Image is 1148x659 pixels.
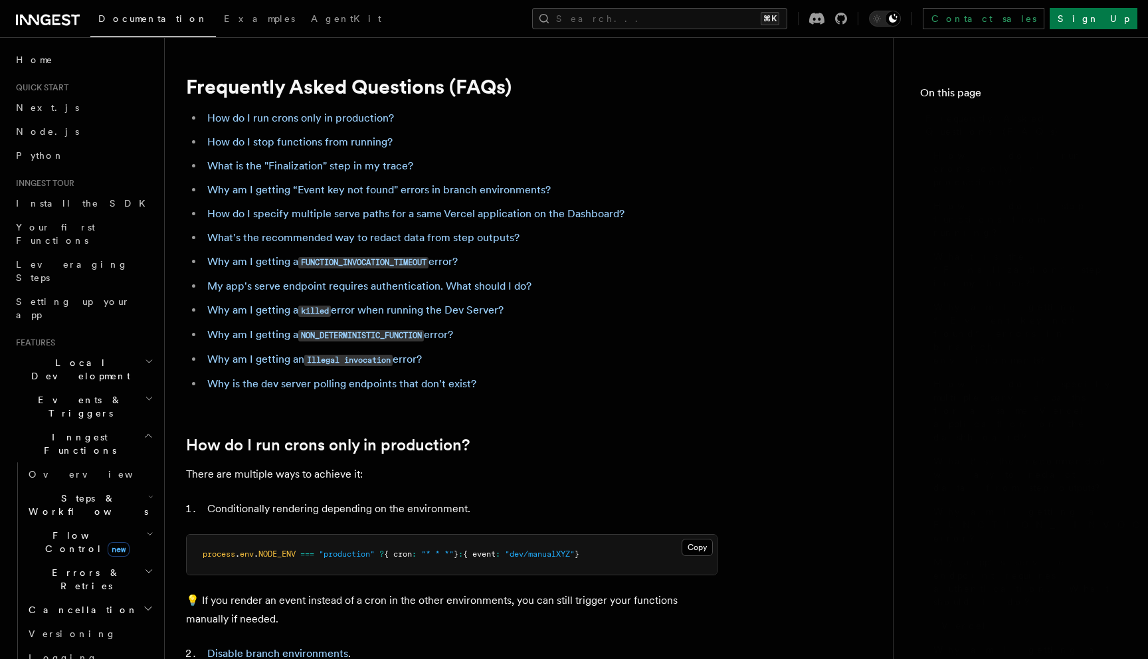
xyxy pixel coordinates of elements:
a: Home [11,48,156,72]
span: Home [16,53,53,66]
button: Steps & Workflows [23,486,156,523]
p: 💡 If you render an event instead of a cron in the other environments, you can still trigger your ... [186,591,717,628]
a: My app's serve endpoint requires authentication. What should I do? [928,550,1121,614]
span: "production" [319,549,375,559]
span: Documentation [98,13,208,24]
span: === [300,549,314,559]
span: : [496,549,500,559]
a: How do I stop functions from running? [207,136,393,148]
span: Examples [224,13,295,24]
a: What is the "Finalization" step in my trace? [928,244,1121,295]
a: How do I stop functions from running? [928,194,1121,244]
span: Leveraging Steps [16,259,128,283]
span: } [454,549,458,559]
span: Inngest Functions [11,430,143,457]
h1: Frequently Asked Questions (FAQs) [186,74,717,98]
span: How do I stop functions from running? [933,199,1121,239]
button: Flow Controlnew [23,523,156,561]
span: { event [463,549,496,559]
span: : [412,549,417,559]
span: My app's serve endpoint requires authentication. What should I do? [933,555,1121,609]
a: Why am I getting “Event key not found" errors in branch environments? [928,295,1121,372]
code: killed [298,306,331,317]
span: Overview [29,469,165,480]
span: Python [16,150,64,161]
a: Node.js [11,120,156,143]
a: Setting up your app [11,290,156,327]
a: Why am I getting akillederror when running the Dev Server? [207,304,504,316]
span: process [203,549,235,559]
a: How do I run crons only in production? [928,143,1121,194]
h4: On this page [920,85,1121,106]
span: Install the SDK [16,198,153,209]
span: Your first Functions [16,222,95,246]
a: Next.js [11,96,156,120]
a: Sign Up [1050,8,1137,29]
span: : [458,549,463,559]
a: Overview [23,462,156,486]
a: Python [11,143,156,167]
span: . [235,549,240,559]
span: Next.js [16,102,79,113]
button: Local Development [11,351,156,388]
a: How do I run crons only in production? [186,436,470,454]
a: Why am I getting aFUNCTION_INVOCATION_TIMEOUTerror? [207,255,458,268]
a: Contact sales [923,8,1044,29]
span: Why am I getting “Event key not found" errors in branch environments? [933,300,1121,367]
span: Quick start [11,82,68,93]
button: Copy [682,539,713,556]
span: Node.js [16,126,79,137]
a: What is the "Finalization" step in my trace? [207,159,413,172]
span: Local Development [11,356,145,383]
code: FUNCTION_INVOCATION_TIMEOUT [298,257,429,268]
button: Search...⌘K [532,8,787,29]
span: What is the "Finalization" step in my trace? [933,250,1121,290]
a: How do I specify multiple serve paths for a same Vercel application on the dashboard? [928,372,1121,449]
p: There are multiple ways to achieve it: [186,465,717,484]
span: Cancellation [23,603,138,616]
span: Flow Control [23,529,146,555]
code: NON_DETERMINISTIC_FUNCTION [298,330,424,341]
span: Setting up your app [16,296,130,320]
code: Illegal invocation [304,355,393,366]
span: How do I run crons only in production? [933,149,1121,189]
span: Versioning [29,628,116,639]
button: Toggle dark mode [869,11,901,27]
a: My app's serve endpoint requires authentication. What should I do? [207,280,531,292]
span: Events & Triggers [11,393,145,420]
a: Your first Functions [11,215,156,252]
span: Features [11,337,55,348]
span: Frequently Asked Questions (FAQs) [925,112,1121,138]
span: What's the recommended way to redact data from step outputs? [933,454,1121,494]
button: Events & Triggers [11,388,156,425]
span: Errors & Retries [23,566,144,593]
button: Inngest Functions [11,425,156,462]
a: Why am I getting “Event key not found" errors in branch environments? [207,183,551,196]
li: Conditionally rendering depending on the environment. [203,500,717,518]
a: Why is the dev server polling endpoints that don't exist? [207,377,476,390]
a: How do I run crons only in production? [207,112,394,124]
span: ? [379,549,384,559]
span: Vercel [941,619,987,632]
span: How do I specify multiple serve paths for a same Vercel application on the dashboard? [933,377,1121,444]
span: NODE_ENV [258,549,296,559]
button: Cancellation [23,598,156,622]
a: Install the SDK [11,191,156,215]
a: What's the recommended way to redact data from step outputs? [207,231,520,244]
a: AgentKit [303,4,389,36]
span: "dev/manualXYZ" [505,549,575,559]
a: Leveraging Steps [11,252,156,290]
a: Versioning [23,622,156,646]
a: Why am I getting a FUNCTION_INVOCATION_TIMEOUT error? [928,500,1121,550]
a: Examples [216,4,303,36]
a: How do I specify multiple serve paths for a same Vercel application on the Dashboard? [207,207,624,220]
span: Steps & Workflows [23,492,148,518]
a: Why am I getting aNON_DETERMINISTIC_FUNCTIONerror? [207,328,453,341]
button: Errors & Retries [23,561,156,598]
a: Documentation [90,4,216,37]
span: . [254,549,258,559]
a: Frequently Asked Questions (FAQs) [920,106,1121,143]
kbd: ⌘K [761,12,779,25]
a: What's the recommended way to redact data from step outputs? [928,449,1121,500]
span: { cron [384,549,412,559]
